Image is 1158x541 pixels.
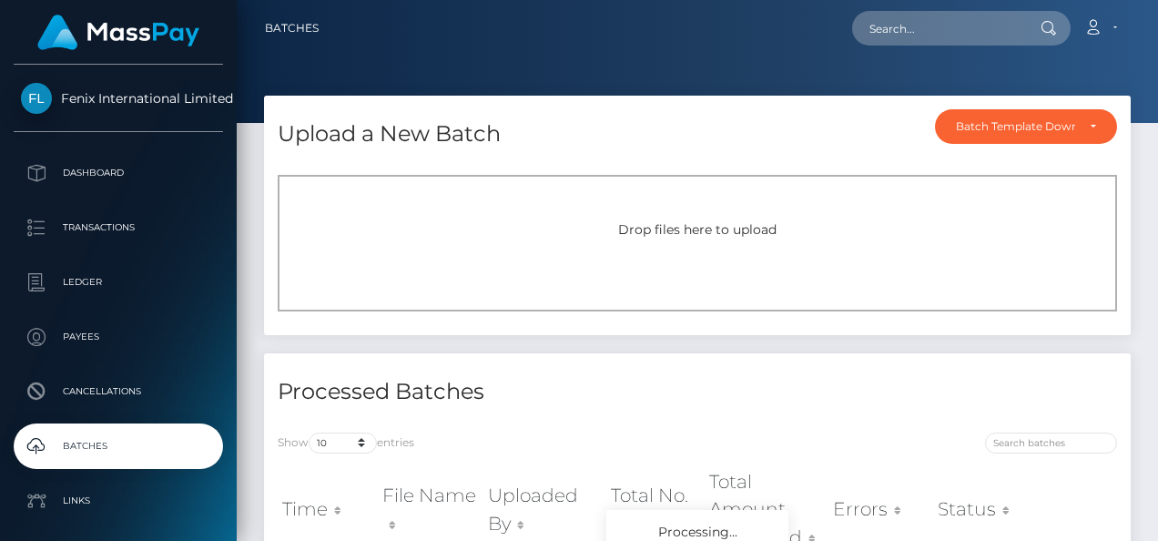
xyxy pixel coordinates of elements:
button: Batch Template Download [935,109,1117,144]
label: Show entries [278,433,414,454]
img: MassPay Logo [37,15,199,50]
p: Transactions [21,214,216,241]
a: Transactions [14,205,223,250]
p: Payees [21,323,216,351]
span: Fenix International Limited [14,90,223,107]
a: Ledger [14,260,223,305]
p: Dashboard [21,159,216,187]
p: Batches [21,433,216,460]
a: Cancellations [14,369,223,414]
div: Batch Template Download [956,119,1075,134]
h4: Upload a New Batch [278,118,501,150]
a: Batches [14,424,223,469]
a: Dashboard [14,150,223,196]
img: Fenix International Limited [21,83,52,114]
h4: Processed Batches [278,376,684,408]
select: Showentries [309,433,377,454]
input: Search batches [985,433,1117,454]
input: Search... [852,11,1023,46]
a: Payees [14,314,223,360]
a: Batches [265,9,319,47]
p: Links [21,487,216,515]
span: Drop files here to upload [618,221,777,238]
p: Cancellations [21,378,216,405]
a: Links [14,478,223,524]
p: Ledger [21,269,216,296]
